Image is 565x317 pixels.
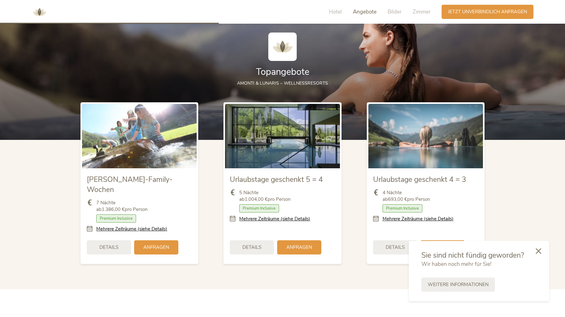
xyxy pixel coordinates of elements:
span: Details [242,244,261,251]
img: AMONTI & LUNARIS Wellnessresort [268,33,297,61]
img: Urlaubstage geschenkt 5 = 4 [225,104,340,168]
span: Details [386,244,405,251]
span: Hotel [329,8,342,15]
span: Sie sind nicht fündig geworden? [421,250,524,260]
span: Anfragen [143,244,169,251]
img: Sommer-Family-Wochen [82,104,197,168]
a: Mehrere Zeiträume (siehe Details) [239,216,310,222]
a: AMONTI & LUNARIS Wellnessresort [30,9,49,14]
span: Bilder [388,8,401,15]
span: [PERSON_NAME]-Family-Wochen [87,175,173,194]
span: Urlaubstage geschenkt 5 = 4 [230,175,323,184]
span: Angebote [353,8,377,15]
a: Weitere Informationen [421,278,495,292]
b: 693,00 € [388,196,407,202]
span: Topangebote [256,66,309,78]
img: AMONTI & LUNARIS Wellnessresort [30,3,49,21]
span: Premium Inclusive [239,204,279,212]
span: Premium Inclusive [383,204,422,212]
img: Urlaubstage geschenkt 4 = 3 [368,104,483,168]
b: 1.004,00 € [245,196,268,202]
span: AMONTI & LUNARIS – Wellnessresorts [237,80,328,86]
a: Mehrere Zeiträume (siehe Details) [383,216,454,222]
span: Premium Inclusive [96,214,136,223]
span: Zimmer [413,8,431,15]
span: Details [99,244,118,251]
span: 7 Nächte ab pro Person [96,200,148,213]
span: Urlaubstage geschenkt 4 = 3 [373,175,466,184]
span: Wir haben noch mehr für Sie! [421,260,491,268]
span: Weitere Informationen [428,281,489,288]
span: 4 Nächte ab pro Person [383,189,430,203]
span: Jetzt unverbindlich anfragen [448,9,527,15]
span: Anfragen [286,244,312,251]
a: Mehrere Zeiträume (siehe Details) [96,226,167,232]
b: 1.386,00 € [102,206,125,212]
span: 5 Nächte ab pro Person [239,189,291,203]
